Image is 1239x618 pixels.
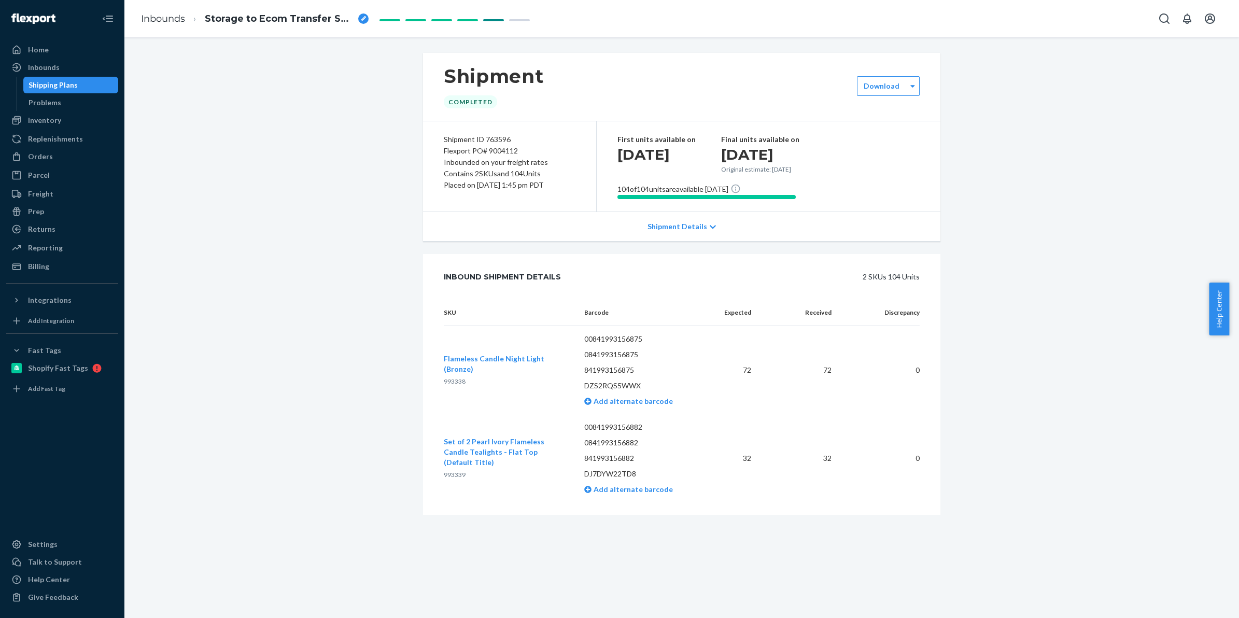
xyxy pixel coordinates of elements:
[617,195,796,199] div: Available now 104
[444,157,575,168] div: Inbounded on your freight rates
[6,313,118,329] a: Add Integration
[592,397,673,405] span: Add alternate barcode
[6,221,118,237] a: Returns
[721,145,825,164] h1: [DATE]
[6,536,118,553] a: Settings
[1200,8,1220,29] button: Open account menu
[708,414,759,502] td: 32
[6,589,118,606] button: Give Feedback
[6,381,118,397] a: Add Fast Tag
[617,145,721,164] h1: [DATE]
[444,145,575,157] div: Flexport PO# 9004112
[840,326,920,415] td: 0
[6,131,118,147] a: Replenishments
[28,45,49,55] div: Home
[6,59,118,76] a: Inbounds
[1154,8,1175,29] button: Open Search Box
[28,574,70,585] div: Help Center
[444,168,575,179] div: Contains 2 SKUs and 104 Units
[28,345,61,356] div: Fast Tags
[6,112,118,129] a: Inventory
[28,206,44,217] div: Prep
[29,97,61,108] div: Problems
[584,397,673,405] a: Add alternate barcode
[133,4,377,34] ol: breadcrumbs
[6,342,118,359] button: Fast Tags
[444,377,466,385] span: 993338
[444,179,575,191] div: Placed on [DATE] 1:45 pm PDT
[28,592,78,602] div: Give Feedback
[444,95,497,108] div: Completed
[205,12,354,26] span: Storage to Ecom Transfer ST9b8924313e
[584,381,700,391] p: DZS2RQS5WWX
[23,77,119,93] a: Shipping Plans
[6,148,118,165] a: Orders
[28,62,60,73] div: Inbounds
[28,115,61,125] div: Inventory
[1209,283,1229,335] button: Help Center
[6,186,118,202] a: Freight
[28,261,49,272] div: Billing
[584,453,700,463] p: 841993156882
[840,300,920,326] th: Discrepancy
[28,224,55,234] div: Returns
[6,292,118,308] button: Integrations
[444,65,544,87] h1: Shipment
[721,164,825,175] p: Original estimate: [DATE]
[647,221,707,232] p: Shipment Details
[6,240,118,256] a: Reporting
[576,300,708,326] th: Barcode
[141,13,185,24] a: Inbounds
[584,266,920,287] div: 2 SKUs 104 Units
[29,80,78,90] div: Shipping Plans
[28,539,58,550] div: Settings
[28,384,65,393] div: Add Fast Tag
[721,134,825,145] p: Final units available on
[6,258,118,275] a: Billing
[708,326,759,415] td: 72
[11,13,55,24] img: Flexport logo
[584,349,700,360] p: 0841993156875
[28,557,82,567] div: Talk to Support
[28,170,50,180] div: Parcel
[444,437,568,468] button: Set of 2 Pearl Ivory Flameless Candle Tealights - Flat Top (Default Title)
[584,438,700,448] p: 0841993156882
[759,414,839,502] td: 32
[28,151,53,162] div: Orders
[28,134,83,144] div: Replenishments
[584,334,700,344] p: 00841993156875
[28,189,53,199] div: Freight
[6,203,118,220] a: Prep
[28,295,72,305] div: Integrations
[444,354,568,374] button: Flameless Candle Night Light (Bronze)
[28,363,88,373] div: Shopify Fast Tags
[584,469,700,479] p: DJ7DYW22TD8
[584,485,673,494] a: Add alternate barcode
[6,554,118,570] a: Talk to Support
[584,422,700,432] p: 00841993156882
[444,354,544,373] span: Flameless Candle Night Light (Bronze)
[864,81,899,91] label: Download
[444,437,544,467] span: Set of 2 Pearl Ivory Flameless Candle Tealights - Flat Top (Default Title)
[708,300,759,326] th: Expected
[759,300,839,326] th: Received
[6,41,118,58] a: Home
[617,134,721,145] p: First units available on
[444,300,576,326] th: SKU
[584,365,700,375] p: 841993156875
[28,243,63,253] div: Reporting
[6,167,118,184] a: Parcel
[444,134,575,145] div: Shipment ID 763596
[444,471,466,479] span: 993339
[6,360,118,376] a: Shopify Fast Tags
[592,485,673,494] span: Add alternate barcode
[6,571,118,588] a: Help Center
[28,316,74,325] div: Add Integration
[444,266,561,287] div: Inbound Shipment Details
[97,8,118,29] button: Close Navigation
[617,184,728,195] p: 104 of 104 units are available [DATE]
[840,414,920,502] td: 0
[759,326,839,415] td: 72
